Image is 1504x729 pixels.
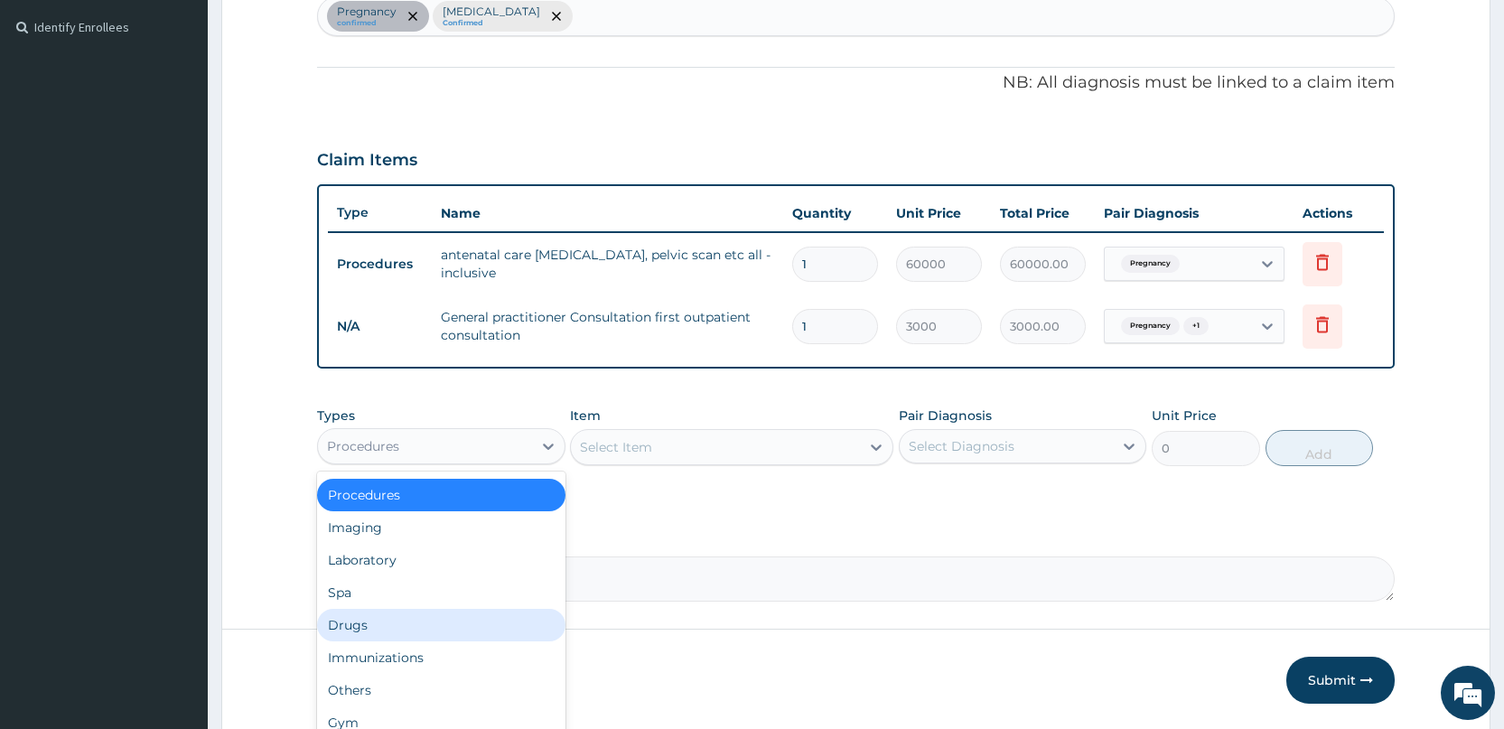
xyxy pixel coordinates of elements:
[1121,255,1180,273] span: Pregnancy
[432,195,783,231] th: Name
[317,511,565,544] div: Imaging
[9,493,344,556] textarea: Type your message and hit 'Enter'
[405,8,421,24] span: remove selection option
[33,90,73,136] img: d_794563401_company_1708531726252_794563401
[328,248,432,281] td: Procedures
[317,531,1395,547] label: Comment
[337,5,397,19] p: Pregnancy
[317,479,565,511] div: Procedures
[337,19,397,28] small: confirmed
[1095,195,1294,231] th: Pair Diagnosis
[1183,317,1209,335] span: + 1
[328,196,432,229] th: Type
[105,228,249,410] span: We're online!
[443,5,540,19] p: [MEDICAL_DATA]
[1152,407,1217,425] label: Unit Price
[317,576,565,609] div: Spa
[317,408,355,424] label: Types
[317,609,565,641] div: Drugs
[899,407,992,425] label: Pair Diagnosis
[580,438,652,456] div: Select Item
[548,8,565,24] span: remove selection option
[317,641,565,674] div: Immunizations
[317,674,565,706] div: Others
[443,19,540,28] small: Confirmed
[296,9,340,52] div: Minimize live chat window
[1286,657,1395,704] button: Submit
[432,237,783,291] td: antenatal care [MEDICAL_DATA], pelvic scan etc all -inclusive
[783,195,887,231] th: Quantity
[991,195,1095,231] th: Total Price
[887,195,991,231] th: Unit Price
[328,310,432,343] td: N/A
[94,101,304,125] div: Chat with us now
[317,71,1395,95] p: NB: All diagnosis must be linked to a claim item
[570,407,601,425] label: Item
[317,151,417,171] h3: Claim Items
[432,299,783,353] td: General practitioner Consultation first outpatient consultation
[909,437,1014,455] div: Select Diagnosis
[1121,317,1180,335] span: Pregnancy
[317,544,565,576] div: Laboratory
[1266,430,1373,466] button: Add
[327,437,399,455] div: Procedures
[1294,195,1384,231] th: Actions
